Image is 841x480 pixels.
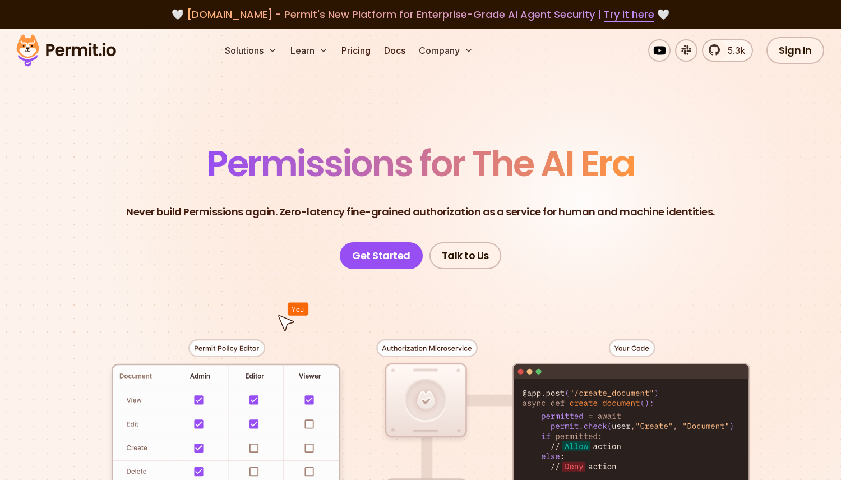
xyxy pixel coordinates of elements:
[766,37,824,64] a: Sign In
[380,39,410,62] a: Docs
[721,44,745,57] span: 5.3k
[126,204,715,220] p: Never build Permissions again. Zero-latency fine-grained authorization as a service for human and...
[11,31,121,70] img: Permit logo
[207,139,634,188] span: Permissions for The AI Era
[187,7,654,21] span: [DOMAIN_NAME] - Permit's New Platform for Enterprise-Grade AI Agent Security |
[604,7,654,22] a: Try it here
[220,39,281,62] button: Solutions
[340,242,423,269] a: Get Started
[27,7,814,22] div: 🤍 🤍
[702,39,753,62] a: 5.3k
[286,39,332,62] button: Learn
[429,242,501,269] a: Talk to Us
[414,39,478,62] button: Company
[337,39,375,62] a: Pricing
